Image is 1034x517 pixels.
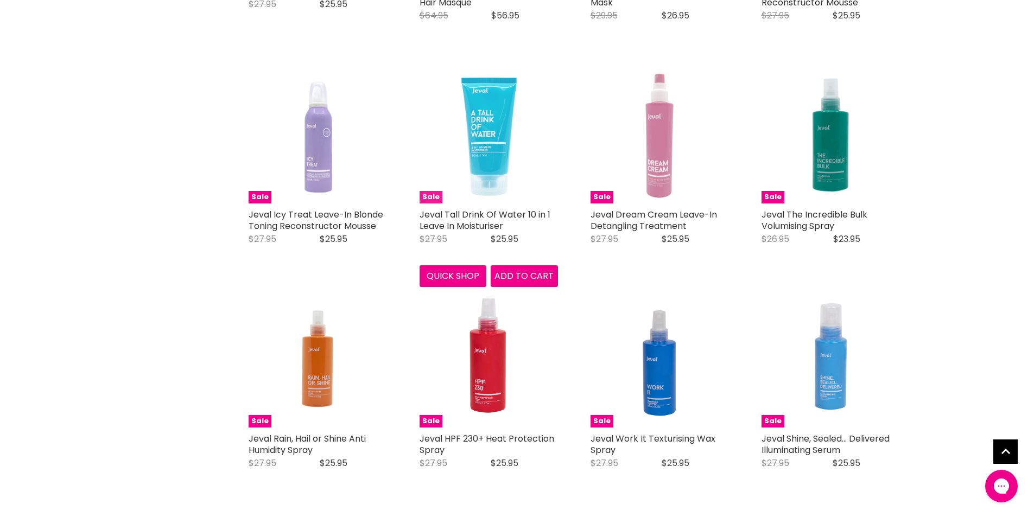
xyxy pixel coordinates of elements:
[494,270,554,282] span: Add to cart
[591,65,729,203] img: Jeval Dream Cream Leave-In Detangling Treatment
[420,65,558,203] a: Jeval Tall Drink Of Water 10 in 1 Leave In Moisturiser Sale
[420,415,442,427] span: Sale
[762,65,900,203] img: Jeval The Incredible Bulk Volumising Spray
[420,233,447,245] span: $27.95
[491,265,558,287] button: Add to cart
[591,65,729,203] a: Jeval Dream Cream Leave-In Detangling Treatment Sale
[431,65,546,203] img: Jeval Tall Drink Of Water 10 in 1 Leave In Moisturiser
[249,191,271,203] span: Sale
[420,265,487,287] button: Quick shop
[591,233,618,245] span: $27.95
[420,208,550,232] a: Jeval Tall Drink Of Water 10 in 1 Leave In Moisturiser
[420,457,447,469] span: $27.95
[320,457,347,469] span: $25.95
[249,457,276,469] span: $27.95
[762,191,784,203] span: Sale
[249,233,276,245] span: $27.95
[610,289,709,427] img: Jeval Work It Texturising Wax Spray
[762,432,890,456] a: Jeval Shine, Sealed... Delivered Illuminating Serum
[420,432,554,456] a: Jeval HPF 230+ Heat Protection Spray
[762,289,900,427] a: Jeval Shine, Sealed... Delivered Illuminating Serum Sale
[491,233,518,245] span: $25.95
[833,233,860,245] span: $23.95
[442,289,535,427] img: Jeval HPF 230+ Heat Protection Spray
[249,415,271,427] span: Sale
[420,289,558,427] a: Jeval HPF 230+ Heat Protection Spray Sale
[591,415,613,427] span: Sale
[249,65,387,203] img: Jeval Icy Treat Leave-In Blonde Toning Reconstructor Mousse
[662,233,689,245] span: $25.95
[662,9,689,22] span: $26.95
[591,191,613,203] span: Sale
[833,9,860,22] span: $25.95
[420,191,442,203] span: Sale
[762,208,867,232] a: Jeval The Incredible Bulk Volumising Spray
[249,289,387,427] img: Jeval Rain, Hail or Shine Anti Humidity Spray
[833,457,860,469] span: $25.95
[762,233,789,245] span: $26.95
[591,457,618,469] span: $27.95
[762,9,789,22] span: $27.95
[591,432,715,456] a: Jeval Work It Texturising Wax Spray
[762,65,900,203] a: Jeval The Incredible Bulk Volumising Spray Sale
[591,208,717,232] a: Jeval Dream Cream Leave-In Detangling Treatment
[591,9,618,22] span: $29.95
[762,415,784,427] span: Sale
[980,466,1023,506] iframe: Gorgias live chat messenger
[491,9,519,22] span: $56.95
[249,432,366,456] a: Jeval Rain, Hail or Shine Anti Humidity Spray
[491,457,518,469] span: $25.95
[249,289,387,427] a: Jeval Rain, Hail or Shine Anti Humidity Spray Sale
[782,289,879,427] img: Jeval Shine, Sealed... Delivered Illuminating Serum
[762,457,789,469] span: $27.95
[420,9,448,22] span: $64.95
[662,457,689,469] span: $25.95
[249,65,387,203] a: Jeval Icy Treat Leave-In Blonde Toning Reconstructor Mousse Sale
[249,208,383,232] a: Jeval Icy Treat Leave-In Blonde Toning Reconstructor Mousse
[591,289,729,427] a: Jeval Work It Texturising Wax Spray Sale
[320,233,347,245] span: $25.95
